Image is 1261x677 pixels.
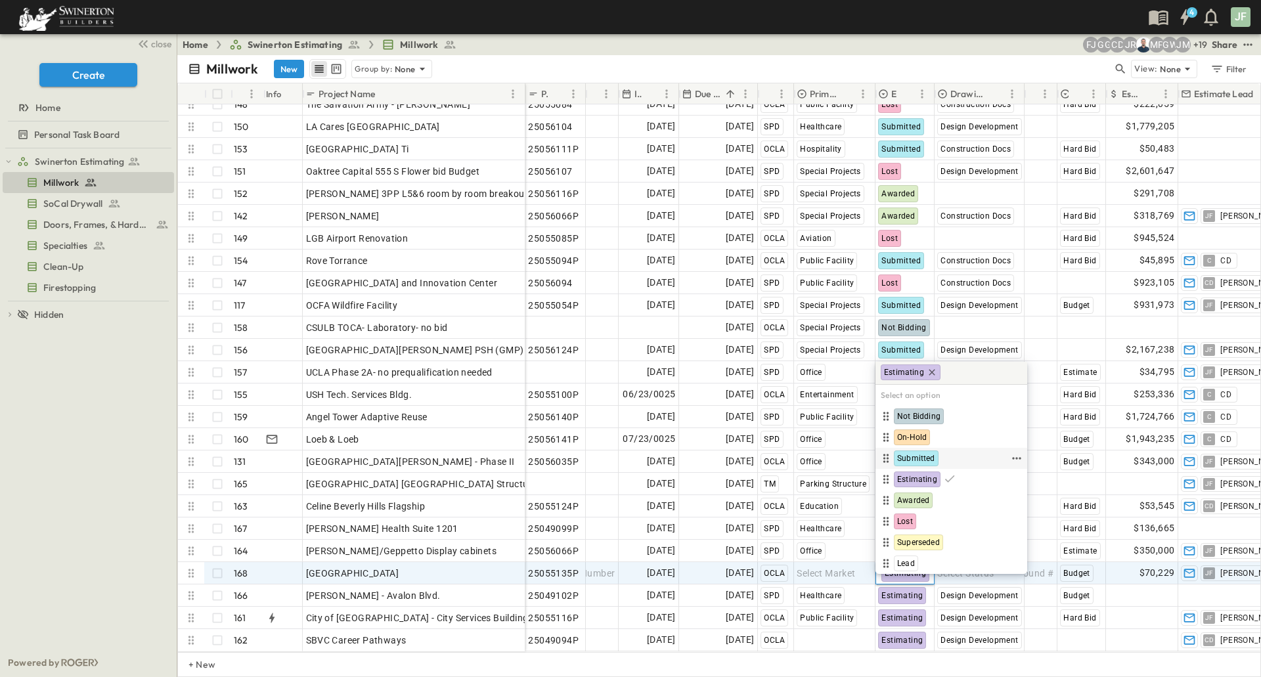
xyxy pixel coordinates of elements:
[800,189,860,198] span: Special Projects
[990,87,1004,101] button: Sort
[306,209,380,223] span: [PERSON_NAME]
[319,87,375,100] p: Project Name
[1134,275,1174,290] span: $923,105
[900,87,914,101] button: Sort
[940,144,1011,154] span: Construction Docs
[950,87,987,100] p: Drawing Status
[3,256,174,277] div: Clean-Uptest
[878,450,1009,466] div: Submitted
[1063,435,1090,444] span: Budget
[881,211,915,221] span: Awarded
[231,83,263,104] div: #
[897,495,929,506] span: Awarded
[43,239,87,252] span: Specialties
[764,144,785,154] span: OCLA
[43,218,150,231] span: Doors, Frames, & Hardware
[528,254,579,267] span: 25055094P
[764,234,785,243] span: OCLA
[528,299,579,312] span: 25055054P
[528,120,572,133] span: 25056104
[1071,87,1086,101] button: Sort
[1194,87,1253,100] p: Estimate Lead
[1134,186,1174,201] span: $291,708
[1175,37,1191,53] div: Jonathan M. Hansen (johansen@swinerton.com)
[306,366,493,379] span: UCLA Phase 2A- no prequalification needed
[234,388,248,401] p: 155
[800,122,841,131] span: Healthcare
[1126,342,1174,357] span: $2,167,238
[3,193,174,214] div: SoCal Drywalltest
[528,165,572,178] span: 25056107
[1207,260,1212,261] span: C
[897,411,940,422] span: Not Bidding
[940,345,1018,355] span: Design Development
[274,60,304,78] button: New
[726,186,754,201] span: [DATE]
[891,87,897,100] p: Estimate Status
[382,38,456,51] a: Millwork
[183,38,464,51] nav: breadcrumbs
[17,152,171,171] a: Swinerton Estimating
[1220,412,1231,422] span: CD
[206,60,258,78] p: Millwork
[723,87,738,101] button: Sort
[800,323,860,332] span: Special Projects
[1063,144,1096,154] span: Hard Bid
[647,141,675,156] span: [DATE]
[306,410,428,424] span: Angel Tower Adaptive Reuse
[229,38,361,51] a: Swinerton Estimating
[306,232,409,245] span: LGB Airport Renovation
[726,409,754,424] span: [DATE]
[644,87,659,101] button: Sort
[309,59,346,79] div: table view
[1143,87,1158,101] button: Sort
[764,211,780,221] span: SPD
[878,513,1025,529] div: Lost
[695,87,720,100] p: Due Date
[764,345,780,355] span: SPD
[3,194,171,213] a: SoCal Drywall
[306,142,409,156] span: [GEOGRAPHIC_DATA] Ti
[647,364,675,380] span: [DATE]
[541,87,548,100] p: P-Code
[1126,409,1174,424] span: $1,724,766
[875,385,1027,406] h6: Select an option
[881,100,898,109] span: Lost
[800,412,854,422] span: Public Facility
[647,119,675,134] span: [DATE]
[726,364,754,380] span: [DATE]
[940,256,1011,265] span: Construction Docs
[306,165,480,178] span: Oaktree Capital 555 S Flower bid Budget
[726,320,754,335] span: [DATE]
[726,454,754,469] span: [DATE]
[659,86,675,102] button: Menu
[266,76,282,112] div: Info
[1030,87,1044,101] button: Sort
[234,410,248,424] p: 159
[1126,164,1174,179] span: $2,601,647
[234,232,248,245] p: 149
[884,367,924,378] span: Estimating
[881,189,915,198] span: Awarded
[565,86,581,102] button: Menu
[897,537,940,548] span: Superseded
[234,120,249,133] p: 150
[1063,390,1096,399] span: Hard Bid
[1063,234,1096,243] span: Hard Bid
[306,388,412,401] span: USH Tech. Services Bldg.
[598,86,614,102] button: Menu
[234,321,248,334] p: 158
[1134,230,1174,246] span: $945,524
[800,301,860,310] span: Special Projects
[1212,38,1237,51] div: Share
[726,253,754,268] span: [DATE]
[591,87,606,101] button: Sort
[647,164,675,179] span: [DATE]
[1205,215,1214,216] span: JF
[1063,256,1096,265] span: Hard Bid
[1134,297,1174,313] span: $931,973
[306,299,398,312] span: OCFA Wildfire Facility
[774,86,789,102] button: Menu
[897,516,913,527] span: Lost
